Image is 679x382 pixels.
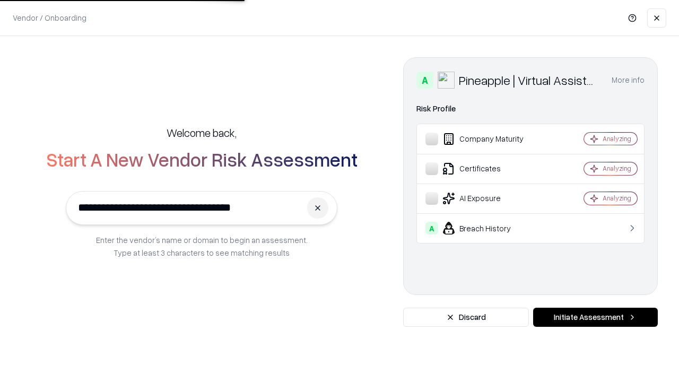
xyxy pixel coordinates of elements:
[167,125,237,140] h5: Welcome back,
[416,72,433,89] div: A
[425,222,552,235] div: Breach History
[612,71,645,90] button: More info
[425,162,552,175] div: Certificates
[96,233,308,259] p: Enter the vendor’s name or domain to begin an assessment. Type at least 3 characters to see match...
[403,308,529,327] button: Discard
[533,308,658,327] button: Initiate Assessment
[459,72,599,89] div: Pineapple | Virtual Assistant Agency
[46,149,358,170] h2: Start A New Vendor Risk Assessment
[425,222,438,235] div: A
[438,72,455,89] img: Pineapple | Virtual Assistant Agency
[416,102,645,115] div: Risk Profile
[425,192,552,205] div: AI Exposure
[603,194,631,203] div: Analyzing
[603,134,631,143] div: Analyzing
[425,133,552,145] div: Company Maturity
[603,164,631,173] div: Analyzing
[13,12,86,23] p: Vendor / Onboarding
